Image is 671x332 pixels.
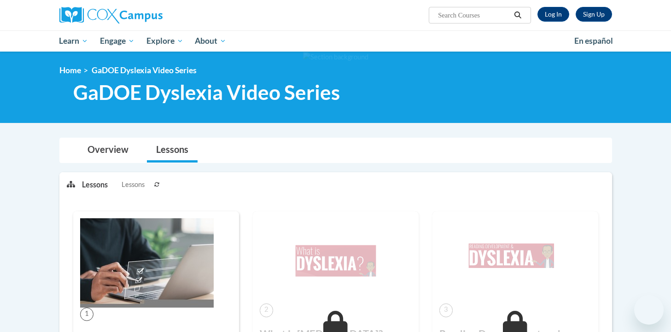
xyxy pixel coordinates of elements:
button: Search [511,10,525,21]
a: Register [576,7,612,22]
a: En español [568,31,619,51]
span: Lessons [122,180,145,190]
a: Overview [78,138,138,163]
iframe: Button to launch messaging window [634,295,664,325]
span: 3 [439,303,453,317]
span: Explore [146,35,183,47]
img: Cox Campus [59,7,163,23]
a: Learn [53,30,94,52]
img: Course Image [260,218,412,304]
span: Learn [59,35,88,47]
span: En español [574,36,613,46]
a: About [189,30,232,52]
span: 1 [80,308,93,321]
input: Search Courses [437,10,511,21]
span: GaDOE Dyslexia Video Series [92,65,197,75]
img: Section background [303,52,368,62]
a: Cox Campus [59,7,234,23]
span: 2 [260,303,273,317]
a: Home [59,65,81,75]
a: Log In [537,7,569,22]
p: Lessons [82,180,108,190]
span: GaDOE Dyslexia Video Series [73,80,340,105]
a: Explore [140,30,189,52]
a: Lessons [147,138,198,163]
img: Course Image [80,218,214,308]
span: About [195,35,226,47]
span: Engage [100,35,134,47]
a: Engage [94,30,140,52]
div: Main menu [46,30,626,52]
img: Course Image [439,218,591,304]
